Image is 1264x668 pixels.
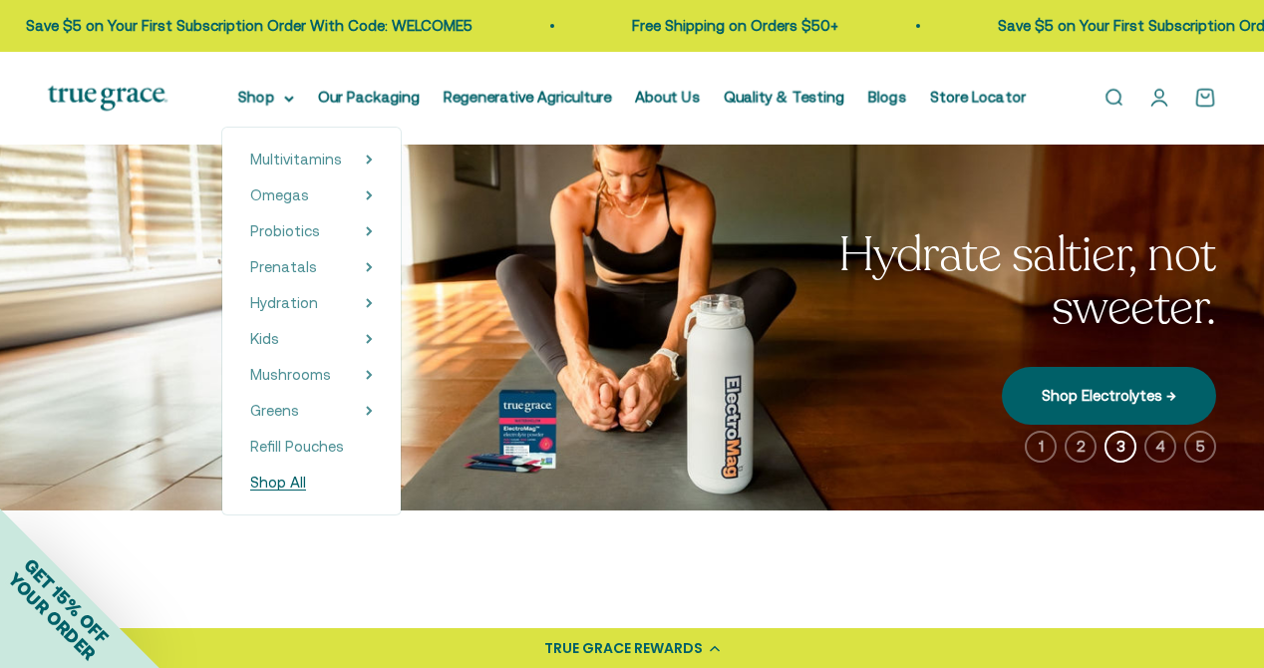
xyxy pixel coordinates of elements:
[238,86,294,110] summary: Shop
[20,554,113,647] span: GET 15% OFF
[444,89,611,106] a: Regenerative Agriculture
[250,219,373,243] summary: Probiotics
[250,222,320,239] span: Probiotics
[250,148,373,171] summary: Multivitamins
[250,330,279,347] span: Kids
[838,222,1216,340] split-lines: Hydrate saltier, not sweeter.
[1144,431,1176,463] button: 4
[250,366,331,383] span: Mushrooms
[1065,431,1097,463] button: 2
[25,14,472,38] p: Save $5 on Your First Subscription Order With Code: WELCOME5
[318,89,420,106] a: Our Packaging
[250,435,373,459] a: Refill Pouches
[868,89,906,106] a: Blogs
[250,148,342,171] a: Multivitamins
[250,327,373,351] summary: Kids
[250,327,279,351] a: Kids
[250,294,318,311] span: Hydration
[250,255,373,279] summary: Prenatals
[544,638,703,659] div: TRUE GRACE REWARDS
[724,89,844,106] a: Quality & Testing
[250,183,309,207] a: Omegas
[250,399,373,423] summary: Greens
[250,183,373,207] summary: Omegas
[250,471,373,495] a: Shop All
[250,219,320,243] a: Probiotics
[250,186,309,203] span: Omegas
[1002,367,1216,425] a: Shop Electrolytes →
[1184,431,1216,463] button: 5
[930,89,1026,106] a: Store Locator
[1025,431,1057,463] button: 1
[250,291,373,315] summary: Hydration
[4,568,100,664] span: YOUR ORDER
[1105,431,1136,463] button: 3
[250,474,306,491] span: Shop All
[250,363,331,387] a: Mushrooms
[250,399,299,423] a: Greens
[250,402,299,419] span: Greens
[250,291,318,315] a: Hydration
[250,255,317,279] a: Prenatals
[250,363,373,387] summary: Mushrooms
[250,151,342,167] span: Multivitamins
[631,17,837,34] a: Free Shipping on Orders $50+
[250,258,317,275] span: Prenatals
[250,438,344,455] span: Refill Pouches
[635,89,700,106] a: About Us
